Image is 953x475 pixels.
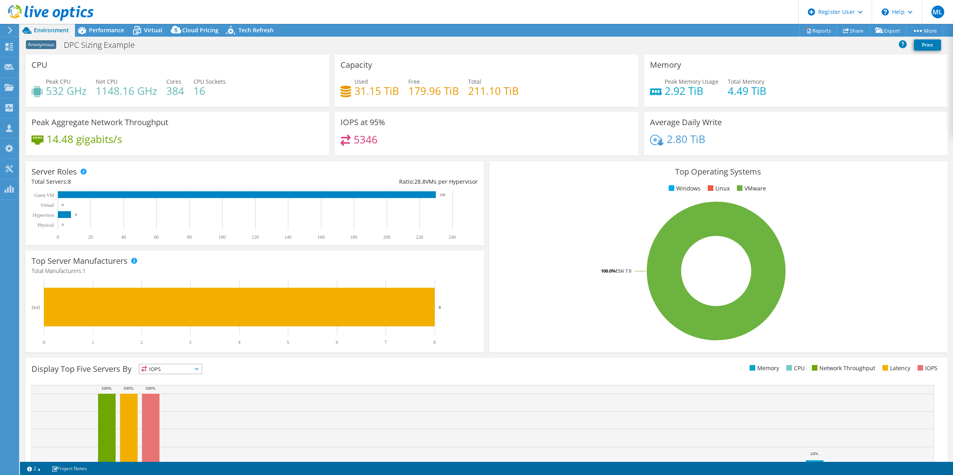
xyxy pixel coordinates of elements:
[144,26,162,34] span: Virtual
[101,386,112,391] text: 100%
[32,257,128,265] h3: Top Server Manufacturers
[121,234,126,240] text: 40
[665,86,719,95] h4: 2.92 TiB
[166,78,181,85] span: Cores
[123,386,134,391] text: 100%
[616,268,631,274] tspan: ESXi 7.0
[914,39,941,51] a: Print
[34,26,69,34] span: Environment
[22,463,46,473] a: 2
[341,61,372,69] h3: Capacity
[88,234,93,240] text: 20
[219,234,226,240] text: 100
[238,26,274,34] span: Tech Refresh
[96,86,157,95] h4: 1148.16 GHz
[187,234,192,240] text: 80
[341,118,385,127] h3: IOPS at 95%
[810,451,818,456] text: 24%
[882,8,889,16] svg: \n
[193,86,226,95] h4: 16
[60,41,147,49] h1: DPC Sizing Example
[440,193,445,197] text: 230
[439,305,441,310] text: 8
[354,135,378,144] h4: 5346
[650,118,722,127] h3: Average Daily Write
[799,24,837,37] a: Reports
[47,135,122,143] h4: 14.48 gigabits/s
[601,268,616,274] tspan: 100.0%
[57,234,59,240] text: 0
[837,24,870,37] a: Share
[193,78,226,85] span: CPU Sockets
[665,78,719,85] span: Peak Memory Usage
[189,340,191,345] text: 3
[41,202,54,208] text: Virtual
[32,118,168,127] h3: Peak Aggregate Network Throughput
[43,340,45,345] text: 0
[931,6,944,18] span: ML
[32,305,40,310] text: Dell
[83,267,86,275] span: 1
[96,78,118,85] span: Net CPU
[728,78,764,85] span: Total Memory
[32,167,77,176] h3: Server Roles
[384,340,387,345] text: 7
[33,212,54,218] text: Hypervisor
[92,340,94,345] text: 1
[32,61,47,69] h3: CPU
[26,40,56,49] span: Anonymous
[408,78,420,85] span: Free
[495,167,941,176] h3: Top Operating Systems
[46,463,93,473] a: Project Notes
[32,267,478,275] h4: Total Manufacturers:
[408,86,459,95] h4: 179.96 TiB
[145,386,156,391] text: 100%
[254,177,477,186] div: Ratio: VMs per Hypervisor
[336,340,338,345] text: 6
[748,364,779,373] li: Memory
[810,364,875,373] li: Network Throughput
[68,178,71,185] span: 8
[433,340,436,345] text: 8
[468,86,519,95] h4: 211.10 TiB
[354,86,399,95] h4: 31.15 TiB
[46,78,71,85] span: Peak CPU
[650,61,681,69] h3: Memory
[880,364,910,373] li: Latency
[468,78,481,85] span: Total
[869,24,906,37] a: Export
[252,234,259,240] text: 120
[182,26,219,34] span: Cloud Pricing
[350,234,357,240] text: 180
[75,213,77,217] text: 8
[238,340,240,345] text: 4
[416,234,423,240] text: 220
[37,222,54,228] text: Physical
[706,184,730,193] li: Linux
[414,178,425,185] span: 28.8
[906,24,943,37] a: More
[667,135,705,143] h4: 2.80 TiB
[139,364,202,374] span: IOPS
[140,340,143,345] text: 2
[317,234,325,240] text: 160
[166,86,184,95] h4: 384
[284,234,291,240] text: 140
[32,177,254,186] div: Total Servers:
[89,26,124,34] span: Performance
[735,184,766,193] li: VMware
[34,192,54,198] text: Guest VM
[667,184,701,193] li: Windows
[784,364,805,373] li: CPU
[916,364,937,373] li: IOPS
[354,78,368,85] span: Used
[62,203,64,207] text: 0
[728,86,766,95] h4: 4.49 TiB
[383,234,390,240] text: 200
[449,234,456,240] text: 240
[46,86,87,95] h4: 532 GHz
[62,223,64,227] text: 0
[154,234,159,240] text: 60
[287,340,289,345] text: 5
